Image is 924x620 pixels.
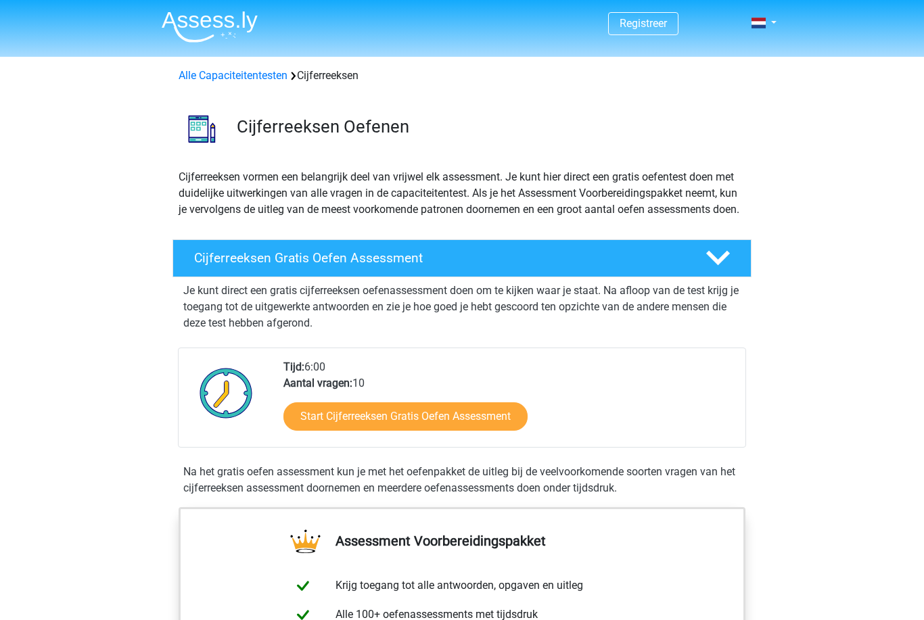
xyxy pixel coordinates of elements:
b: Tijd: [283,360,304,373]
h4: Cijferreeksen Gratis Oefen Assessment [194,250,684,266]
img: cijferreeksen [173,100,231,158]
b: Aantal vragen: [283,377,352,389]
div: Na het gratis oefen assessment kun je met het oefenpakket de uitleg bij de veelvoorkomende soorte... [178,464,746,496]
div: 6:00 10 [273,359,745,447]
img: Klok [192,359,260,427]
a: Alle Capaciteitentesten [179,69,287,82]
div: Cijferreeksen [173,68,751,84]
p: Cijferreeksen vormen een belangrijk deel van vrijwel elk assessment. Je kunt hier direct een grat... [179,169,745,218]
a: Start Cijferreeksen Gratis Oefen Assessment [283,402,528,431]
p: Je kunt direct een gratis cijferreeksen oefenassessment doen om te kijken waar je staat. Na afloo... [183,283,741,331]
img: Assessly [162,11,258,43]
a: Registreer [620,17,667,30]
h3: Cijferreeksen Oefenen [237,116,741,137]
a: Cijferreeksen Gratis Oefen Assessment [167,239,757,277]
